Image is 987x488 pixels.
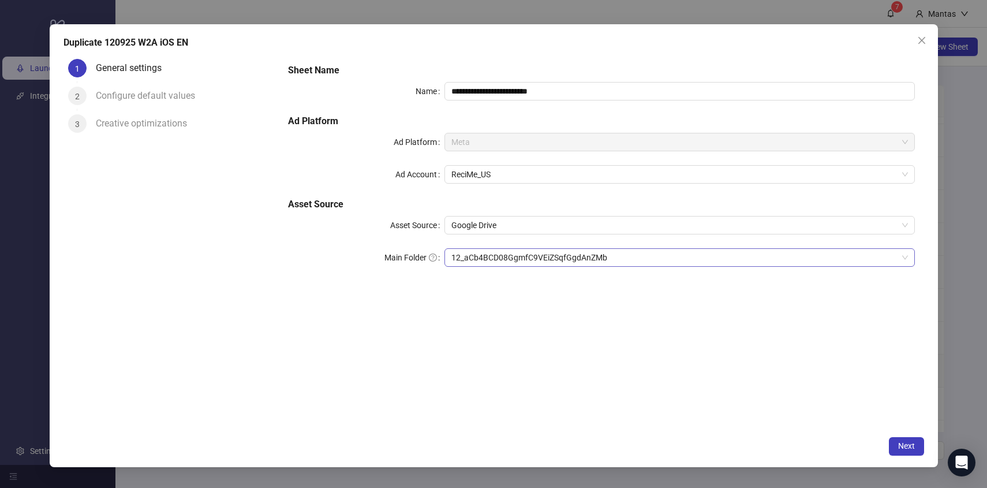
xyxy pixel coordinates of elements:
[394,133,444,151] label: Ad Platform
[451,166,908,183] span: ReciMe_US
[444,82,915,100] input: Name
[287,198,914,211] h5: Asset Source
[948,449,975,476] div: Open Intercom Messenger
[416,82,444,100] label: Name
[395,165,444,184] label: Ad Account
[96,59,171,77] div: General settings
[451,249,908,266] span: 12_aCb4BCD08GgmfC9VEiZSqfGgdAnZMb
[287,114,914,128] h5: Ad Platform
[451,217,908,234] span: Google Drive
[75,64,80,73] span: 1
[390,216,444,234] label: Asset Source
[913,31,931,50] button: Close
[384,248,444,267] label: Main Folder
[451,133,908,151] span: Meta
[96,114,196,133] div: Creative optimizations
[429,254,437,262] span: question-circle
[917,36,926,45] span: close
[287,64,914,77] h5: Sheet Name
[63,36,924,50] div: Duplicate 120925 W2A iOS EN
[898,442,915,451] span: Next
[75,120,80,129] span: 3
[96,87,204,105] div: Configure default values
[75,92,80,101] span: 2
[889,437,924,456] button: Next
